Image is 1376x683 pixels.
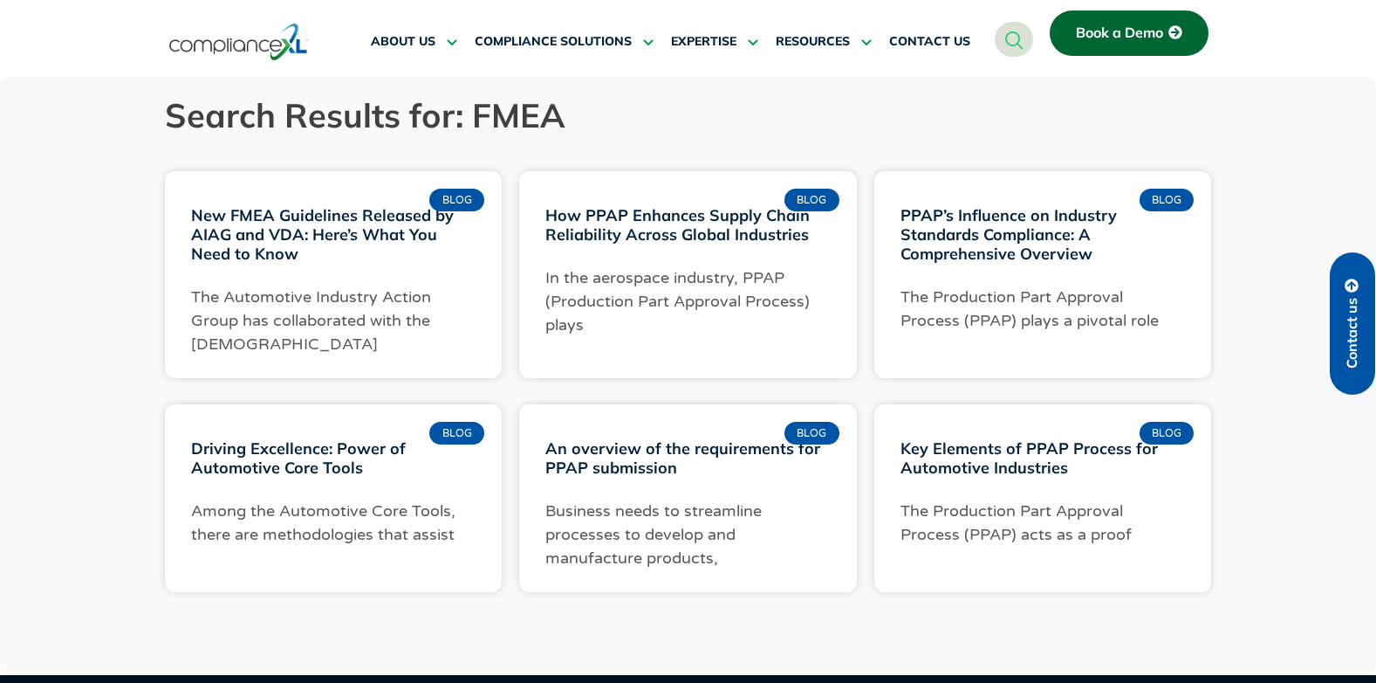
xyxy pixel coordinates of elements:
[1140,189,1195,211] div: Blog
[191,438,406,478] a: Driving Excellence: Power of Automotive Core Tools
[475,21,654,63] a: COMPLIANCE SOLUTIONS
[191,205,454,264] a: New FMEA Guidelines Released by AIAG and VDA: Here’s What You Need to Know
[1345,298,1360,369] span: Contact us
[1330,252,1375,395] a: Contact us
[169,22,308,62] img: logo-one.svg
[165,94,1212,136] h1: Search Results for: FMEA
[900,205,1117,264] a: PPAP’s Influence on Industry Standards Compliance: A Comprehensive Overview
[545,500,831,570] p: Business needs to streamline processes to develop and manufacture products,
[475,34,632,50] span: COMPLIANCE SOLUTIONS
[900,438,1158,478] a: Key Elements of PPAP Process for Automotive Industries
[776,21,872,63] a: RESOURCES
[429,189,484,211] div: Blog
[371,34,435,50] span: ABOUT US
[1076,25,1163,41] span: Book a Demo
[671,34,736,50] span: EXPERTISE
[1140,422,1195,445] div: Blog
[191,500,476,547] p: Among the Automotive Core Tools, there are methodologies that assist
[889,21,970,63] a: CONTACT US
[545,205,810,245] a: How PPAP Enhances Supply Chain Reliability Across Global Industries
[776,34,850,50] span: RESOURCES
[429,422,484,445] div: Blog
[900,286,1186,333] p: The Production Part Approval Process (PPAP) plays a pivotal role
[1050,10,1208,56] a: Book a Demo
[784,189,839,211] div: Blog
[545,266,831,337] p: In the aerospace industry, PPAP (Production Part Approval Process) plays
[995,22,1033,57] a: navsearch-button
[371,21,457,63] a: ABOUT US
[889,34,970,50] span: CONTACT US
[900,500,1186,547] p: The Production Part Approval Process (PPAP) acts as a proof
[784,422,839,445] div: Blog
[545,438,820,478] a: An overview of the requirements for PPAP submission
[671,21,758,63] a: EXPERTISE
[191,286,476,356] p: The Automotive Industry Action Group has collaborated with the [DEMOGRAPHIC_DATA]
